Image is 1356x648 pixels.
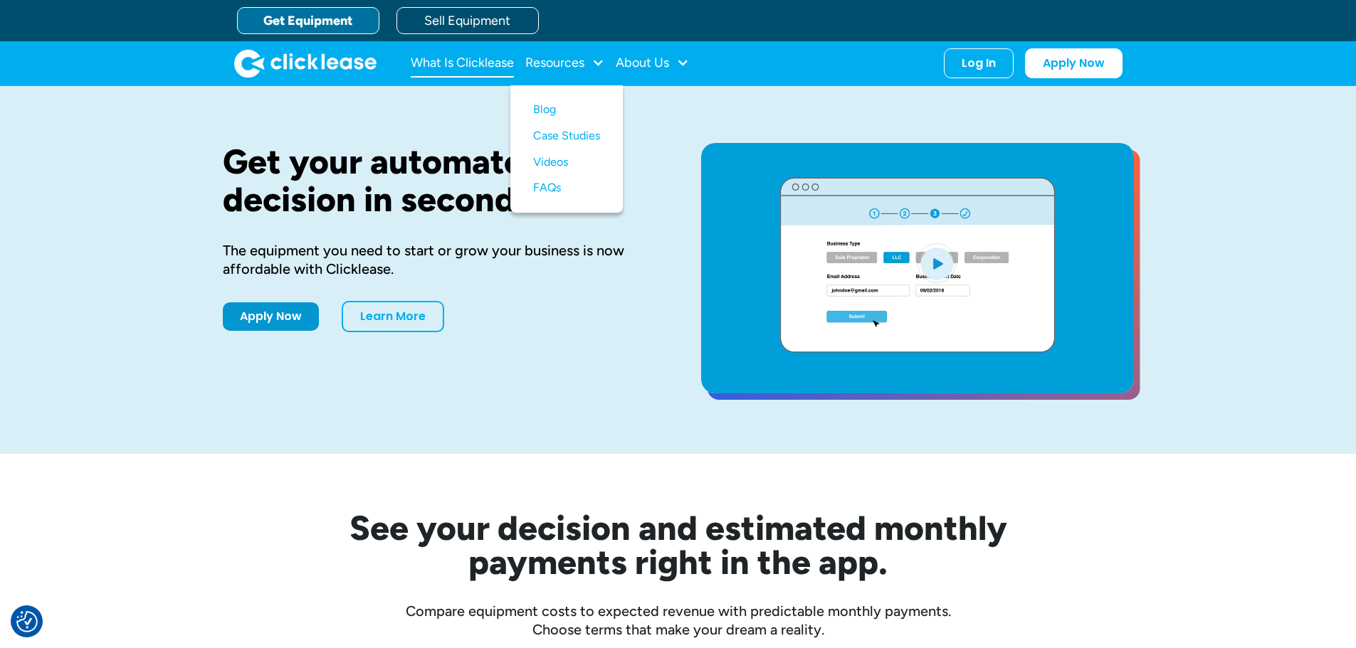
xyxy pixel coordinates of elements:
[223,241,656,278] div: The equipment you need to start or grow your business is now affordable with Clicklease.
[342,301,444,332] a: Learn More
[533,175,600,201] a: FAQs
[280,511,1077,579] h2: See your decision and estimated monthly payments right in the app.
[962,56,996,70] div: Log In
[533,149,600,176] a: Videos
[237,7,379,34] a: Get Equipment
[411,49,514,78] a: What Is Clicklease
[234,49,377,78] img: Clicklease logo
[396,7,539,34] a: Sell Equipment
[525,49,604,78] div: Resources
[533,97,600,123] a: Blog
[16,611,38,632] button: Consent Preferences
[223,602,1134,639] div: Compare equipment costs to expected revenue with predictable monthly payments. Choose terms that ...
[533,123,600,149] a: Case Studies
[234,49,377,78] a: home
[701,143,1134,393] a: open lightbox
[510,85,623,213] nav: Resources
[1025,48,1123,78] a: Apply Now
[616,49,689,78] div: About Us
[918,243,956,283] img: Blue play button logo on a light blue circular background
[223,302,319,331] a: Apply Now
[16,611,38,632] img: Revisit consent button
[223,143,656,218] h1: Get your automated decision in seconds.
